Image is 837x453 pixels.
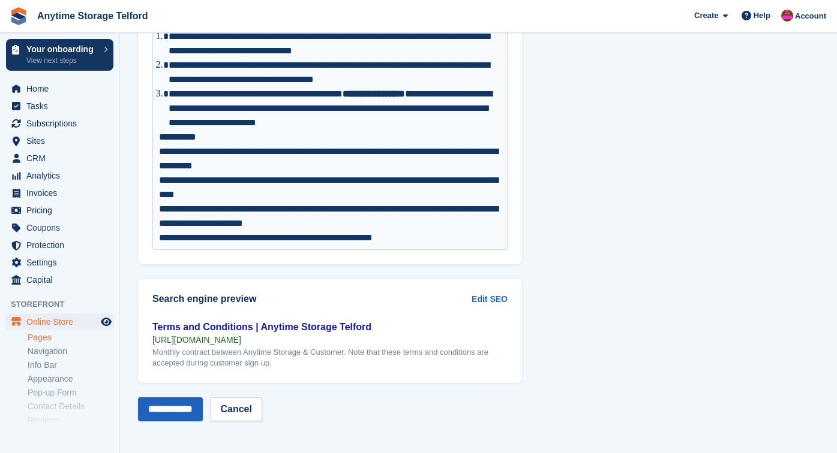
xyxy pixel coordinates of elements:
[26,237,98,253] span: Protection
[210,397,262,421] a: Cancel
[26,313,98,330] span: Online Store
[795,10,826,22] span: Account
[26,185,98,201] span: Invoices
[26,254,98,271] span: Settings
[152,334,508,345] div: [URL][DOMAIN_NAME]
[6,219,113,236] a: menu
[754,10,770,22] span: Help
[28,401,113,412] a: Contact Details
[28,387,113,398] a: Pop-up Form
[472,293,508,306] a: Edit SEO
[26,98,98,114] span: Tasks
[6,313,113,330] a: menu
[28,373,113,385] a: Appearance
[26,219,98,236] span: Coupons
[26,45,98,53] p: Your onboarding
[6,167,113,184] a: menu
[6,80,113,97] a: menu
[6,254,113,271] a: menu
[10,7,28,25] img: stora-icon-8386f47178a22dfd0bd8f6a31ec36ba5ce8667c1dd55bd0f319d3a0aa187defe.svg
[28,332,113,343] a: Pages
[26,55,98,66] p: View next steps
[6,150,113,167] a: menu
[6,202,113,219] a: menu
[26,202,98,219] span: Pricing
[781,10,793,22] img: Andrew Newall
[6,39,113,71] a: Your onboarding View next steps
[26,115,98,132] span: Subscriptions
[26,132,98,149] span: Sites
[6,185,113,201] a: menu
[26,150,98,167] span: CRM
[99,315,113,329] a: Preview store
[6,237,113,253] a: menu
[28,346,113,357] a: Navigation
[152,320,508,334] div: Terms and Conditions | Anytime Storage Telford
[11,298,119,310] span: Storefront
[26,271,98,288] span: Capital
[6,98,113,114] a: menu
[152,294,472,304] h2: Search engine preview
[26,167,98,184] span: Analytics
[694,10,718,22] span: Create
[6,132,113,149] a: menu
[28,360,113,371] a: Info Bar
[28,415,113,426] a: Reviews
[6,271,113,288] a: menu
[26,80,98,97] span: Home
[6,115,113,132] a: menu
[152,347,508,369] div: Monthly contract between Anytime Storage & Customer. Note that these terms and conditions are acc...
[32,6,153,26] a: Anytime Storage Telford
